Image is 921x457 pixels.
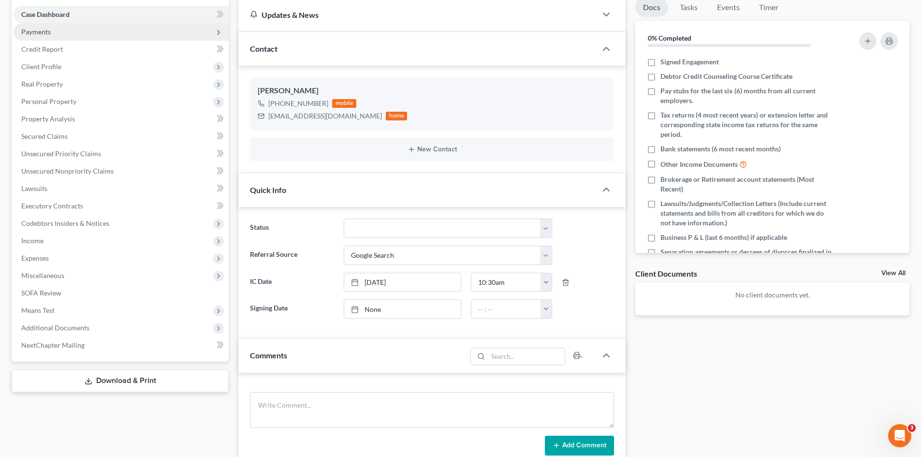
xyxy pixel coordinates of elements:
[660,175,833,194] span: Brokerage or Retirement account statements (Most Recent)
[660,247,833,266] span: Separation agreements or decrees of divorces finalized in the past 2 years
[14,110,229,128] a: Property Analysis
[545,436,614,456] button: Add Comment
[250,10,585,20] div: Updates & News
[14,180,229,197] a: Lawsuits
[21,236,44,245] span: Income
[14,197,229,215] a: Executory Contracts
[21,289,61,297] span: SOFA Review
[21,132,68,140] span: Secured Claims
[21,184,47,192] span: Lawsuits
[660,160,738,169] span: Other Income Documents
[21,271,64,280] span: Miscellaneous
[21,306,55,314] span: Means Test
[21,28,51,36] span: Payments
[471,273,541,292] input: -- : --
[488,348,565,365] input: Search...
[250,351,287,360] span: Comments
[14,41,229,58] a: Credit Report
[14,337,229,354] a: NextChapter Mailing
[386,112,407,120] div: home
[21,115,75,123] span: Property Analysis
[21,80,63,88] span: Real Property
[660,199,833,228] span: Lawsuits/Judgments/Collection Letters (Include current statements and bills from all creditors fo...
[258,85,606,97] div: [PERSON_NAME]
[660,86,833,105] span: Pay stubs for the last six (6) months from all current employers.
[250,185,286,194] span: Quick Info
[21,149,101,158] span: Unsecured Priority Claims
[908,424,916,432] span: 3
[245,299,338,319] label: Signing Date
[635,268,697,279] div: Client Documents
[21,219,109,227] span: Codebtors Insiders & Notices
[268,99,328,108] div: [PHONE_NUMBER]
[21,62,61,71] span: Client Profile
[660,233,787,242] span: Business P & L (last 6 months) if applicable
[245,273,338,292] label: IC Date
[14,284,229,302] a: SOFA Review
[471,300,541,318] input: -- : --
[660,72,792,81] span: Debtor Credit Counseling Course Certificate
[21,202,83,210] span: Executory Contracts
[660,57,719,67] span: Signed Engagement
[21,324,89,332] span: Additional Documents
[245,246,338,265] label: Referral Source
[14,128,229,145] a: Secured Claims
[881,270,906,277] a: View All
[14,162,229,180] a: Unsecured Nonpriority Claims
[14,145,229,162] a: Unsecured Priority Claims
[332,99,356,108] div: mobile
[344,273,461,292] a: [DATE]
[21,97,76,105] span: Personal Property
[660,144,781,154] span: Bank statements (6 most recent months)
[660,110,833,139] span: Tax returns (4 most recent years) or extension letter and corresponding state income tax returns ...
[12,369,229,392] a: Download & Print
[21,341,85,349] span: NextChapter Mailing
[21,167,114,175] span: Unsecured Nonpriority Claims
[250,44,278,53] span: Contact
[21,45,63,53] span: Credit Report
[888,424,911,447] iframe: Intercom live chat
[21,254,49,262] span: Expenses
[268,111,382,121] div: [EMAIL_ADDRESS][DOMAIN_NAME]
[14,6,229,23] a: Case Dashboard
[245,219,338,238] label: Status
[648,34,691,42] strong: 0% Completed
[21,10,70,18] span: Case Dashboard
[643,290,902,300] p: No client documents yet.
[258,146,606,153] button: New Contact
[344,300,461,318] a: None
